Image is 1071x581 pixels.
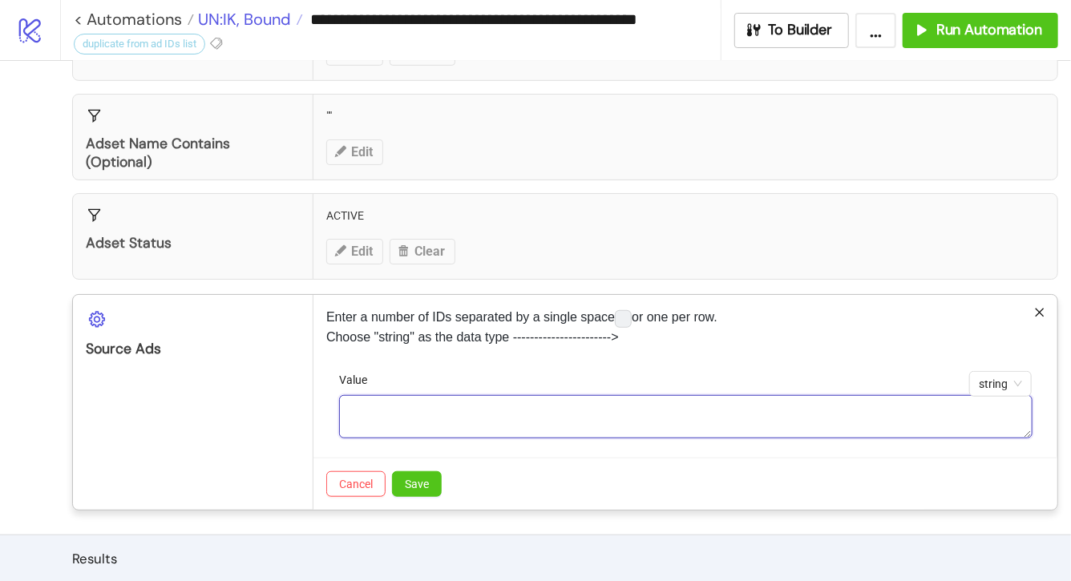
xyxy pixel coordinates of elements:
[326,308,1045,346] p: Enter a number of IDs separated by a single space or one per row. Choose "string" as the data typ...
[339,395,1033,438] textarea: Value
[392,471,442,497] button: Save
[405,478,429,490] span: Save
[194,11,303,27] a: UN:IK, Bound
[936,21,1042,39] span: Run Automation
[769,21,833,39] span: To Builder
[72,548,1058,569] h2: Results
[855,13,896,48] button: ...
[339,478,373,490] span: Cancel
[734,13,850,48] button: To Builder
[326,471,386,497] button: Cancel
[979,372,1022,396] span: string
[86,340,300,358] div: Source Ads
[1034,307,1045,318] span: close
[903,13,1058,48] button: Run Automation
[74,11,194,27] a: < Automations
[339,371,378,389] label: Value
[194,9,291,30] span: UN:IK, Bound
[74,34,205,54] div: duplicate from ad IDs list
